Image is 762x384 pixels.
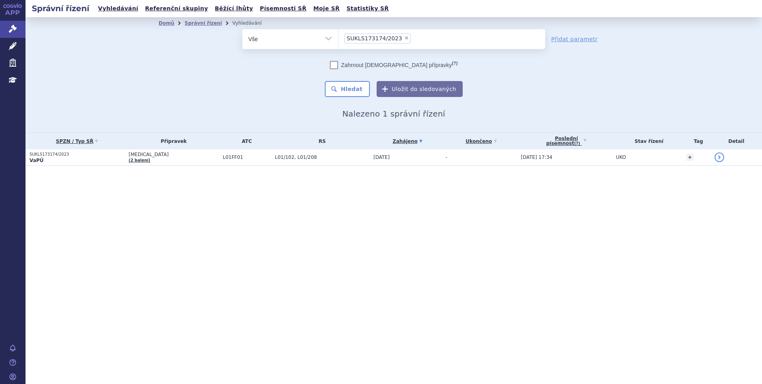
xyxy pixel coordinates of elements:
strong: VaPÚ [29,158,43,163]
span: [DATE] 17:34 [521,154,552,160]
th: RS [271,133,369,149]
a: Správní řízení [185,20,222,26]
span: L01/102, L01/208 [275,154,369,160]
label: Zahrnout [DEMOGRAPHIC_DATA] přípravky [330,61,458,69]
span: - [446,154,447,160]
span: L01FF01 [223,154,271,160]
h2: Správní řízení [26,3,96,14]
a: Ukončeno [446,136,517,147]
a: Domů [159,20,174,26]
span: UKO [616,154,626,160]
a: Moje SŘ [311,3,342,14]
button: Uložit do sledovaných [377,81,463,97]
a: Poslednípísemnost(?) [521,133,612,149]
th: Tag [682,133,711,149]
th: ATC [219,133,271,149]
a: + [686,154,693,161]
button: Hledat [325,81,370,97]
span: [DATE] [373,154,390,160]
a: Zahájeno [373,136,442,147]
th: Přípravek [125,133,219,149]
a: Statistiky SŘ [344,3,391,14]
abbr: (?) [452,61,458,66]
input: SUKLS173174/2023 [413,33,417,43]
a: Přidat parametr [551,35,598,43]
span: [MEDICAL_DATA] [129,152,219,157]
span: Nalezeno 1 správní řízení [342,109,445,119]
th: Stav řízení [612,133,682,149]
a: Referenční skupiny [143,3,210,14]
a: Písemnosti SŘ [257,3,309,14]
a: detail [715,152,724,162]
a: SPZN / Typ SŘ [29,136,125,147]
span: SUKLS173174/2023 [347,36,402,41]
span: × [404,36,409,40]
p: SUKLS173174/2023 [29,152,125,157]
th: Detail [711,133,762,149]
a: (2 balení) [129,158,150,162]
a: Vyhledávání [96,3,141,14]
a: Běžící lhůty [212,3,255,14]
li: Vyhledávání [232,17,272,29]
abbr: (?) [574,141,580,146]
